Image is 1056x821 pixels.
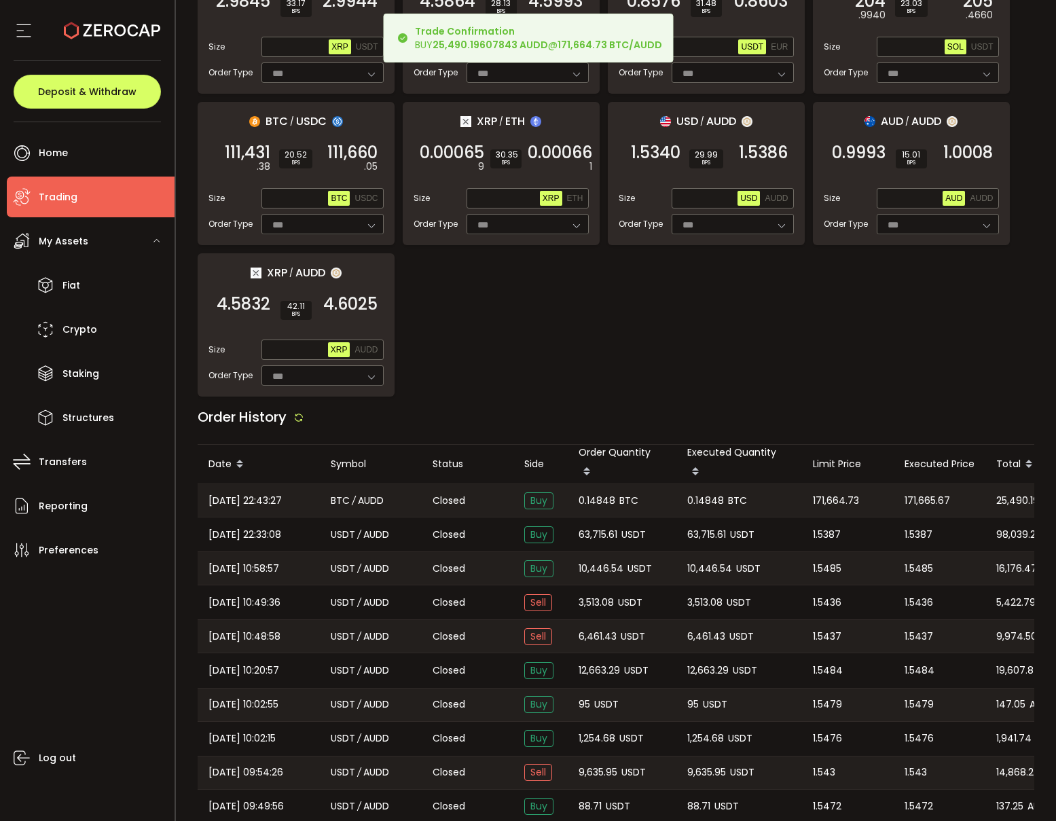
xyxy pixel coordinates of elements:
[579,697,590,712] span: 95
[568,445,676,484] div: Order Quantity
[832,146,886,160] span: 0.9993
[696,7,716,16] i: BPS
[631,146,680,160] span: 1.5340
[687,799,710,814] span: 88.71
[208,67,253,79] span: Order Type
[687,629,725,644] span: 6,461.43
[762,191,790,206] button: AUDD
[62,320,97,340] span: Crypto
[881,113,903,130] span: AUD
[357,595,361,610] em: /
[738,39,766,54] button: USDT
[414,218,458,230] span: Order Type
[357,561,361,577] em: /
[687,765,726,780] span: 9,635.95
[858,8,886,22] em: .9940
[433,562,465,576] span: Closed
[813,527,841,543] span: 1.5387
[996,493,1039,509] span: 25,490.19
[905,493,950,509] span: 171,665.67
[524,662,553,679] span: Buy
[900,7,922,16] i: BPS
[38,87,136,96] span: Deposit & Withdraw
[357,765,361,780] em: /
[813,697,842,712] span: 1.5479
[564,191,586,206] button: ETH
[208,561,279,577] span: [DATE] 10:58:57
[813,629,841,644] span: 1.5437
[687,527,726,543] span: 63,715.61
[433,630,465,644] span: Closed
[996,561,1037,577] span: 16,176.47
[813,595,841,610] span: 1.5436
[208,493,282,509] span: [DATE] 22:43:27
[589,160,592,174] em: 1
[217,297,270,311] span: 4.5832
[619,67,663,79] span: Order Type
[740,194,757,203] span: USD
[824,67,868,79] span: Order Type
[706,113,736,130] span: AUDD
[513,456,568,472] div: Side
[289,267,293,279] em: /
[687,493,724,509] span: 0.14848
[433,799,465,814] span: Closed
[39,143,68,163] span: Home
[286,7,306,16] i: BPS
[618,595,642,610] span: USDT
[676,445,802,484] div: Executed Quantity
[567,194,583,203] span: ETH
[996,629,1037,644] span: 9,974.50
[594,697,619,712] span: USDT
[420,146,484,160] span: 0.00065
[357,697,361,712] em: /
[363,595,389,610] span: AUDD
[943,191,965,206] button: AUD
[433,731,465,746] span: Closed
[433,494,465,508] span: Closed
[619,218,663,230] span: Order Type
[331,42,348,52] span: XRP
[558,38,662,52] b: 171,664.73 BTC/AUDD
[738,191,760,206] button: USD
[499,115,503,128] em: /
[579,799,602,814] span: 88.71
[905,561,933,577] span: 1.5485
[619,731,644,746] span: USDT
[62,276,80,295] span: Fiat
[296,113,327,130] span: USDC
[579,663,620,678] span: 12,663.29
[905,527,932,543] span: 1.5387
[477,113,497,130] span: XRP
[433,596,465,610] span: Closed
[267,264,287,281] span: XRP
[208,218,253,230] span: Order Type
[676,113,698,130] span: USD
[621,527,646,543] span: USDT
[225,146,270,160] span: 111,431
[208,369,253,382] span: Order Type
[266,113,288,130] span: BTC
[358,493,384,509] span: AUDD
[39,748,76,768] span: Log out
[331,493,350,509] span: BTC
[357,731,361,746] em: /
[970,194,993,203] span: AUDD
[208,731,276,746] span: [DATE] 10:02:15
[905,595,933,610] span: 1.5436
[901,159,922,167] i: BPS
[415,24,662,52] div: BUY @
[824,192,840,204] span: Size
[286,310,306,318] i: BPS
[39,187,77,207] span: Trading
[331,561,355,577] span: USDT
[813,731,842,746] span: 1.5476
[730,765,754,780] span: USDT
[813,765,835,780] span: 1.543
[352,191,380,206] button: USDC
[813,493,859,509] span: 171,664.73
[687,697,699,712] span: 95
[945,194,962,203] span: AUD
[947,116,958,127] img: zuPXiwguUFiBOIQyqLOiXsnnNitlx7q4LCwEbLHADjIpTka+Lip0HH8D0VTrd02z+wEAAAAASUVORK5CYII=
[478,160,484,174] em: 9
